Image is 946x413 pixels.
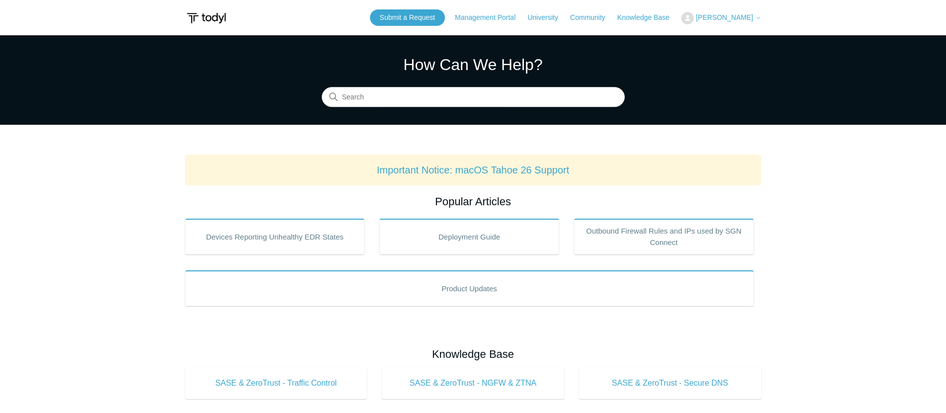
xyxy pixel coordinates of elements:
[370,9,445,26] a: Submit a Request
[579,367,761,399] a: SASE & ZeroTrust - Secure DNS
[185,219,365,254] a: Devices Reporting Unhealthy EDR States
[377,165,570,175] a: Important Notice: macOS Tahoe 26 Support
[382,367,564,399] a: SASE & ZeroTrust - NGFW & ZTNA
[185,193,761,210] h2: Popular Articles
[397,377,549,389] span: SASE & ZeroTrust - NGFW & ZTNA
[322,87,625,107] input: Search
[185,367,367,399] a: SASE & ZeroTrust - Traffic Control
[185,270,754,306] a: Product Updates
[681,12,761,24] button: [PERSON_NAME]
[617,12,679,23] a: Knowledge Base
[379,219,559,254] a: Deployment Guide
[322,53,625,77] h1: How Can We Help?
[185,9,227,27] img: Todyl Support Center Help Center home page
[527,12,568,23] a: University
[200,377,353,389] span: SASE & ZeroTrust - Traffic Control
[594,377,746,389] span: SASE & ZeroTrust - Secure DNS
[574,219,754,254] a: Outbound Firewall Rules and IPs used by SGN Connect
[696,13,753,21] span: [PERSON_NAME]
[185,346,761,362] h2: Knowledge Base
[570,12,615,23] a: Community
[455,12,525,23] a: Management Portal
